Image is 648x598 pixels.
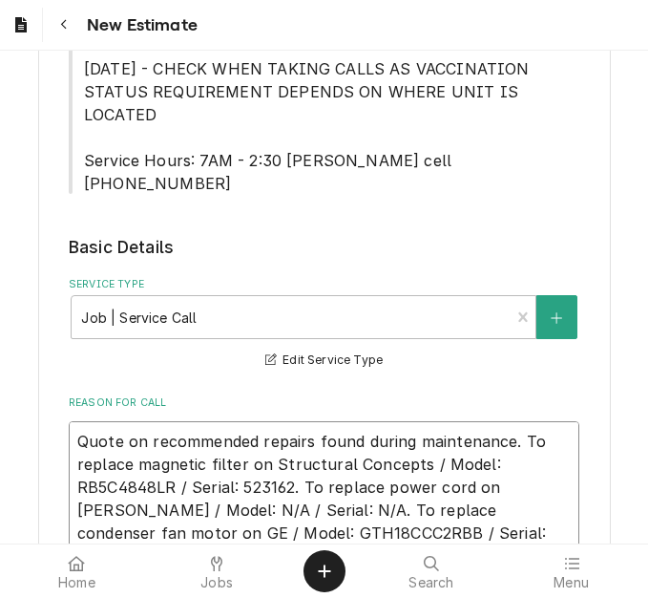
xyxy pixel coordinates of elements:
textarea: Quote on recommended repairs found during maintenance. To replace magnetic filter on Structural C... [69,421,579,553]
span: Home [58,575,95,590]
a: Search [363,548,501,594]
span: Jobs [200,575,233,590]
button: Create New Service [536,295,576,339]
button: Edit Service Type [262,349,386,373]
span: New Estimate [81,12,198,38]
legend: Basic Details [69,235,579,260]
label: Service Type [69,277,579,292]
label: Reason For Call [69,395,579,411]
svg: Create New Service [551,311,562,325]
div: Reason For Call [69,395,579,553]
span: Search [408,575,453,590]
span: Menu [554,575,589,590]
a: Home [8,548,146,594]
div: Service Type [69,277,579,372]
button: Navigate back [47,8,81,42]
a: Menu [502,548,640,594]
a: Jobs [148,548,286,594]
button: Create Object [303,550,345,592]
a: Go to Estimates [4,8,38,42]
